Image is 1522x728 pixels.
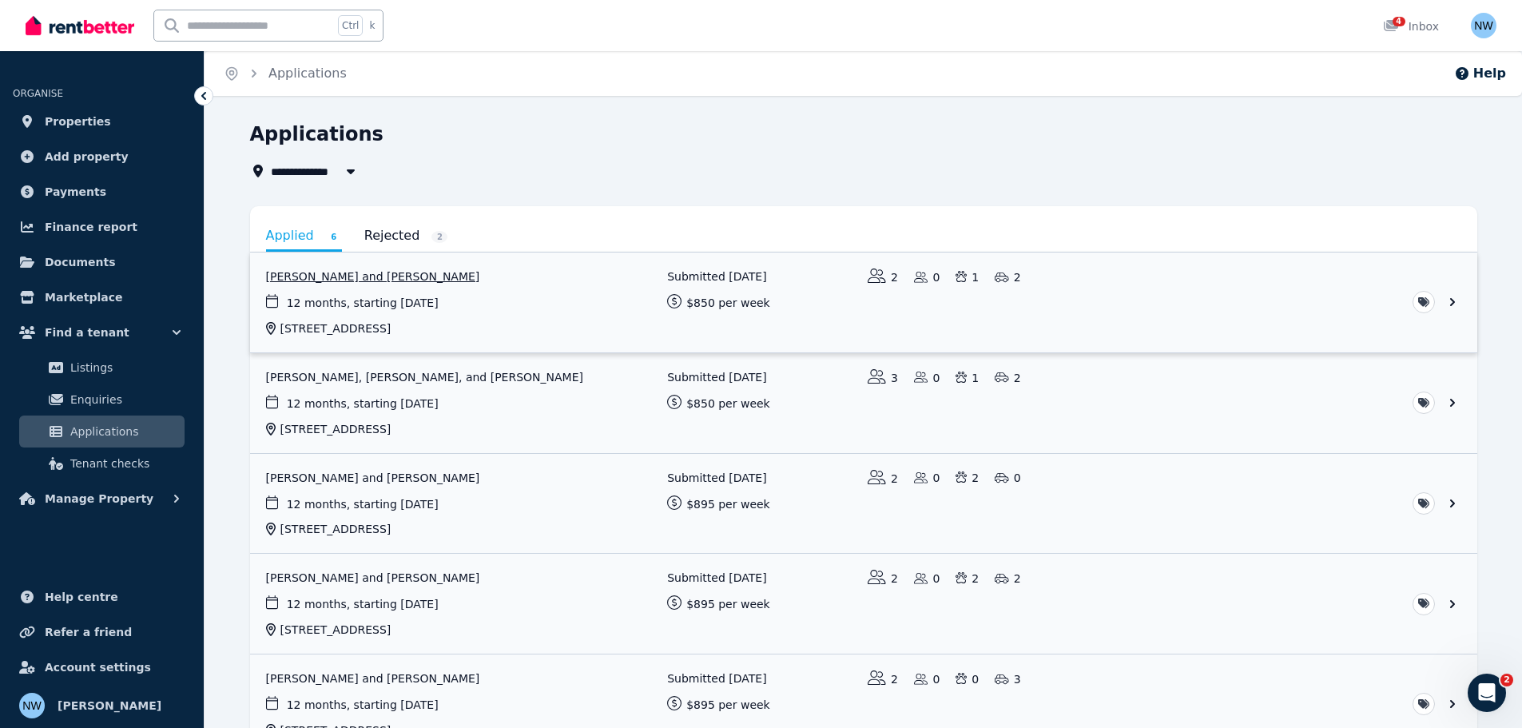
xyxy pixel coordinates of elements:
span: [PERSON_NAME] [58,696,161,715]
a: Marketplace [13,281,191,313]
span: Tenant checks [70,454,178,473]
a: Enquiries [19,384,185,416]
a: Rejected [364,222,448,249]
a: Documents [13,246,191,278]
span: Listings [70,358,178,377]
span: Finance report [45,217,137,237]
span: 2 [1500,674,1513,686]
span: Enquiries [70,390,178,409]
a: View application: Sophie Vella, Jordan De cristofaro, and Lachlan Vella [250,353,1477,453]
span: ORGANISE [13,88,63,99]
a: Properties [13,105,191,137]
span: Documents [45,253,116,272]
a: Finance report [13,211,191,243]
a: Help centre [13,581,191,613]
a: Listings [19,352,185,384]
img: Nicole Welch [19,693,45,718]
a: Applied [266,222,342,252]
button: Manage Property [13,483,191,515]
span: Payments [45,182,106,201]
a: Applications [19,416,185,448]
span: 4 [1393,17,1405,26]
span: Refer a friend [45,623,132,642]
a: View application: Vinicius Benevides Kohn and Laura Vianna [250,253,1477,352]
span: 6 [326,231,342,243]
span: Ctrl [338,15,363,36]
span: Find a tenant [45,323,129,342]
button: Help [1454,64,1506,83]
a: View application: Nicky Sutton and Michael Sutton [250,454,1477,554]
span: Account settings [45,658,151,677]
span: Help centre [45,587,118,607]
a: Refer a friend [13,616,191,648]
img: RentBetter [26,14,134,38]
span: Add property [45,147,129,166]
iframe: Intercom live chat [1468,674,1506,712]
h1: Applications [250,121,383,147]
span: 2 [431,231,447,243]
a: Payments [13,176,191,208]
a: View application: George Noble and Amber Khan [250,554,1477,654]
span: Applications [70,422,178,441]
a: Account settings [13,651,191,683]
span: Properties [45,112,111,131]
nav: Breadcrumb [205,51,366,96]
span: Manage Property [45,489,153,508]
button: Find a tenant [13,316,191,348]
div: Inbox [1383,18,1439,34]
a: Tenant checks [19,448,185,479]
img: Nicole Welch [1471,13,1496,38]
a: Add property [13,141,191,173]
span: k [369,19,375,32]
a: Applications [268,66,347,81]
span: Marketplace [45,288,122,307]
